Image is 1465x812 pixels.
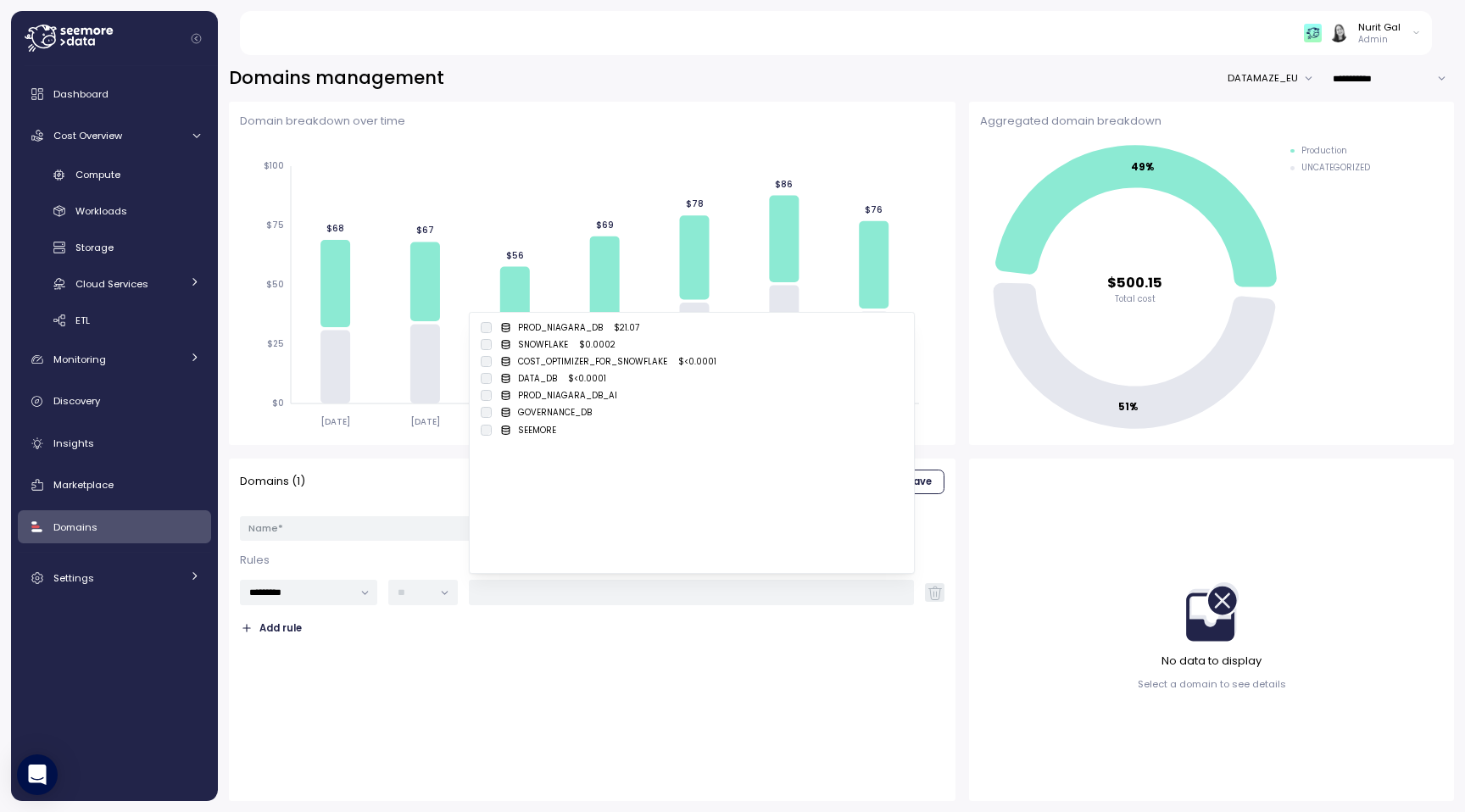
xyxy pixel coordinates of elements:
span: Cloud Services [75,277,148,291]
p: Domain breakdown over time [240,113,944,130]
p: Rules [240,552,944,569]
tspan: [DATE] [320,416,350,427]
tspan: $75 [266,220,284,231]
tspan: $50 [266,280,284,291]
tspan: Total cost [1115,294,1156,305]
tspan: $25 [267,339,284,350]
a: Compute [18,161,211,189]
div: UNCATEGORIZED [1301,162,1370,174]
div: SEEMORE [499,424,555,435]
a: Marketplace [18,468,211,502]
a: Cost Overview [18,119,211,153]
div: SNOWFLAKE [499,338,567,349]
span: Workloads [75,204,127,218]
div: $<0.0001 [567,373,605,384]
span: Marketplace [53,478,114,492]
h2: Domains management [229,66,444,91]
button: Add rule [240,616,303,641]
div: GOVERNANCE_DB [499,407,591,418]
span: Dashboard [53,87,109,101]
div: $21.07 [613,321,638,332]
tspan: $86 [775,179,793,190]
button: DATAMAZE_EU [1228,66,1322,91]
div: $0.0002 [578,338,615,349]
button: Save [894,470,944,494]
span: Compute [75,168,120,181]
div: $<0.0001 [677,356,716,367]
a: Storage [18,234,211,262]
a: Insights [18,426,211,460]
img: ACg8ocIVugc3DtI--ID6pffOeA5XcvoqExjdOmyrlhjOptQpqjom7zQ=s96-c [1329,24,1347,42]
p: No data to display [1161,653,1262,670]
div: Nurit Gal [1358,20,1401,34]
span: Add rule [259,617,302,640]
span: Discovery [53,394,100,408]
p: Domains ( 1 ) [240,473,305,490]
tspan: $69 [595,220,613,231]
tspan: $68 [326,223,344,234]
a: Discovery [18,385,211,419]
button: Collapse navigation [186,32,207,45]
div: PROD_NIAGARA_DB [499,321,602,332]
a: Domains [18,510,211,544]
span: Cost Overview [53,129,122,142]
tspan: $56 [506,250,524,261]
span: Storage [75,241,114,254]
div: COST_OPTIMIZER_FOR_SNOWFLAKE [499,356,666,367]
a: Cloud Services [18,270,211,298]
p: Select a domain to see details [1138,677,1286,691]
img: 65f98ecb31a39d60f1f315eb.PNG [1304,24,1322,42]
tspan: [DATE] [410,416,440,427]
tspan: $76 [865,204,883,215]
a: Workloads [18,197,211,225]
span: Save [907,470,932,493]
a: ETL [18,306,211,334]
tspan: $67 [416,225,434,236]
div: DATA_DB [499,373,556,384]
tspan: $0 [272,398,284,409]
span: ETL [75,314,90,327]
span: Settings [53,571,94,585]
div: Open Intercom Messenger [17,754,58,795]
span: Domains [53,520,97,534]
tspan: $500.15 [1108,272,1163,292]
tspan: $78 [685,199,703,210]
span: Monitoring [53,353,106,366]
a: Dashboard [18,77,211,111]
span: Insights [53,437,94,450]
a: Settings [18,561,211,595]
a: Monitoring [18,342,211,376]
tspan: $100 [264,161,284,172]
div: PROD_NIAGARA_DB_AI [499,390,616,401]
div: Production [1301,145,1347,157]
p: Aggregated domain breakdown [980,113,1443,130]
p: Admin [1358,34,1401,46]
